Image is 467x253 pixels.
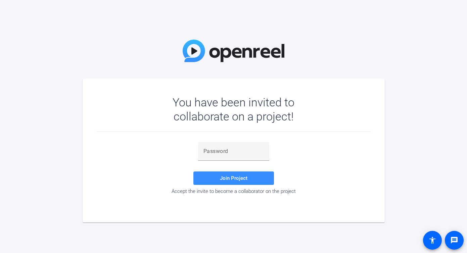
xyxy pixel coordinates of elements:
[96,188,371,194] div: Accept the invite to become a collaborator on the project
[203,147,264,155] input: Password
[153,95,314,123] div: You have been invited to collaborate on a project!
[450,236,458,244] mat-icon: message
[428,236,436,244] mat-icon: accessibility
[220,175,247,181] span: Join Project
[183,40,285,62] img: OpenReel Logo
[193,171,274,185] button: Join Project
